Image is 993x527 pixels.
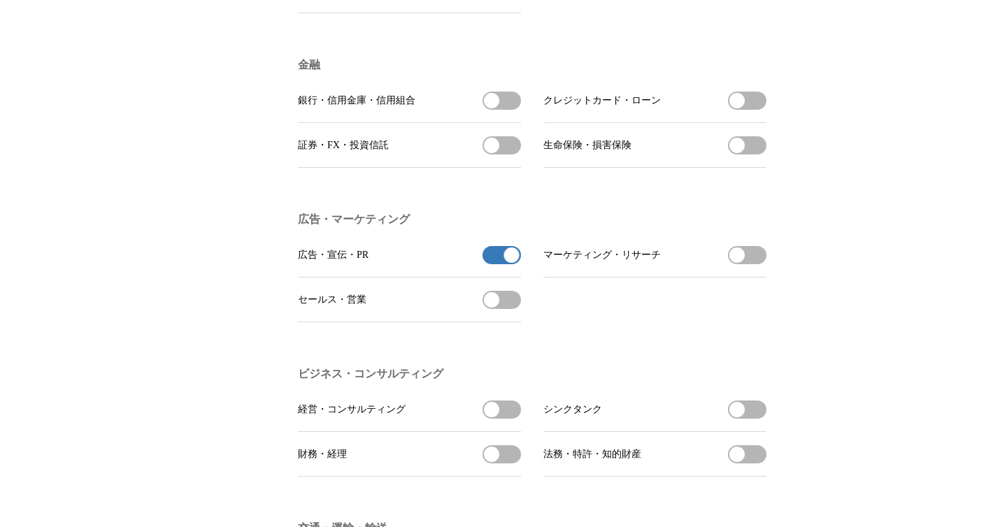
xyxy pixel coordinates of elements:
[298,403,406,416] span: 経営・コンサルティング
[543,448,641,461] span: 法務・特許・知的財産
[298,212,766,227] h3: 広告・マーケティング
[298,294,366,306] span: セールス・営業
[298,448,347,461] span: 財務・経理
[543,403,602,416] span: シンクタンク
[543,249,661,261] span: マーケティング・リサーチ
[543,139,631,152] span: 生命保険・損害保険
[298,367,766,382] h3: ビジネス・コンサルティング
[298,139,389,152] span: 証券・FX・投資信託
[298,94,415,107] span: 銀行・信用金庫・信用組合
[298,58,766,73] h3: 金融
[298,249,369,261] span: 広告・宣伝・PR
[543,94,661,107] span: クレジットカード・ローン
